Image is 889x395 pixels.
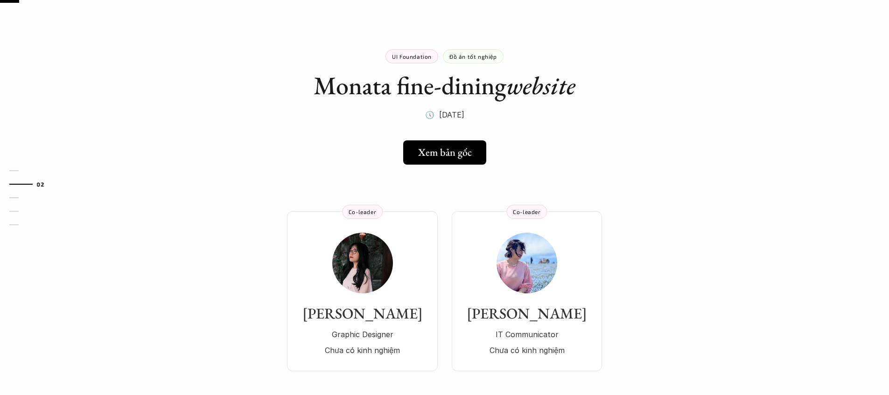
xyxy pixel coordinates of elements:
[349,208,376,215] p: Co-leader
[287,211,438,371] a: [PERSON_NAME]Graphic DesignerChưa có kinh nghiệmCo-leader
[403,140,486,165] a: Xem bản gốc
[452,211,602,371] a: [PERSON_NAME]IT CommunicatorChưa có kinh nghiệmCo-leader
[296,327,428,341] p: Graphic Designer
[9,179,54,190] a: 02
[461,305,593,322] h3: [PERSON_NAME]
[513,208,540,215] p: Co-leader
[314,70,575,101] h1: Monata fine-dining
[37,180,44,187] strong: 02
[449,53,497,60] p: Đồ án tốt nghiệp
[461,327,593,341] p: IT Communicator
[425,108,464,122] p: 🕔 [DATE]
[461,343,593,357] p: Chưa có kinh nghiệm
[418,146,472,159] h5: Xem bản gốc
[296,343,428,357] p: Chưa có kinh nghiệm
[392,53,432,60] p: UI Foundation
[506,69,575,102] em: website
[296,305,428,322] h3: [PERSON_NAME]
